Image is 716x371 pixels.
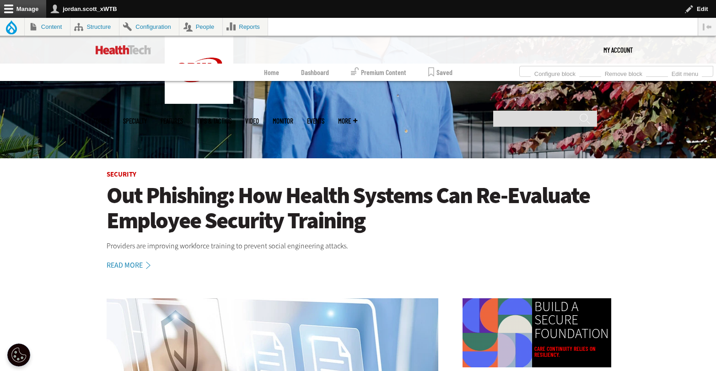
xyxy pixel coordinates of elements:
span: Specialty [123,118,147,124]
a: Read More [107,262,161,269]
a: My Account [603,36,633,64]
div: Cookie Settings [7,344,30,366]
img: Colorful animated shapes [463,298,532,368]
a: CDW [165,97,233,106]
a: Out Phishing: How Health Systems Can Re-Evaluate Employee Security Training [107,183,610,233]
a: Configuration [119,18,179,36]
a: Configure block [531,68,579,78]
img: Home [165,36,233,104]
img: Home [96,45,151,54]
a: Video [245,118,259,124]
a: MonITor [273,118,293,124]
a: Reports [223,18,268,36]
span: More [338,118,357,124]
a: Home [264,64,279,81]
a: Events [307,118,324,124]
p: Providers are improving workforce training to prevent social engineering attacks. [107,240,610,252]
button: Open Preferences [7,344,30,366]
a: Saved [428,64,452,81]
a: People [179,18,222,36]
a: BUILD A SECURE FOUNDATION [534,300,609,340]
a: Security [107,170,136,179]
div: User menu [603,36,633,64]
a: Care continuity relies on resiliency. [534,346,609,358]
button: Vertical orientation [698,18,716,36]
a: Dashboard [301,64,329,81]
a: Content [25,18,70,36]
a: Edit menu [668,68,702,78]
a: Features [161,118,183,124]
span: Topics [93,118,109,124]
a: Tips & Tactics [197,118,231,124]
a: Structure [70,18,119,36]
a: Remove block [601,68,646,78]
a: Premium Content [351,64,406,81]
